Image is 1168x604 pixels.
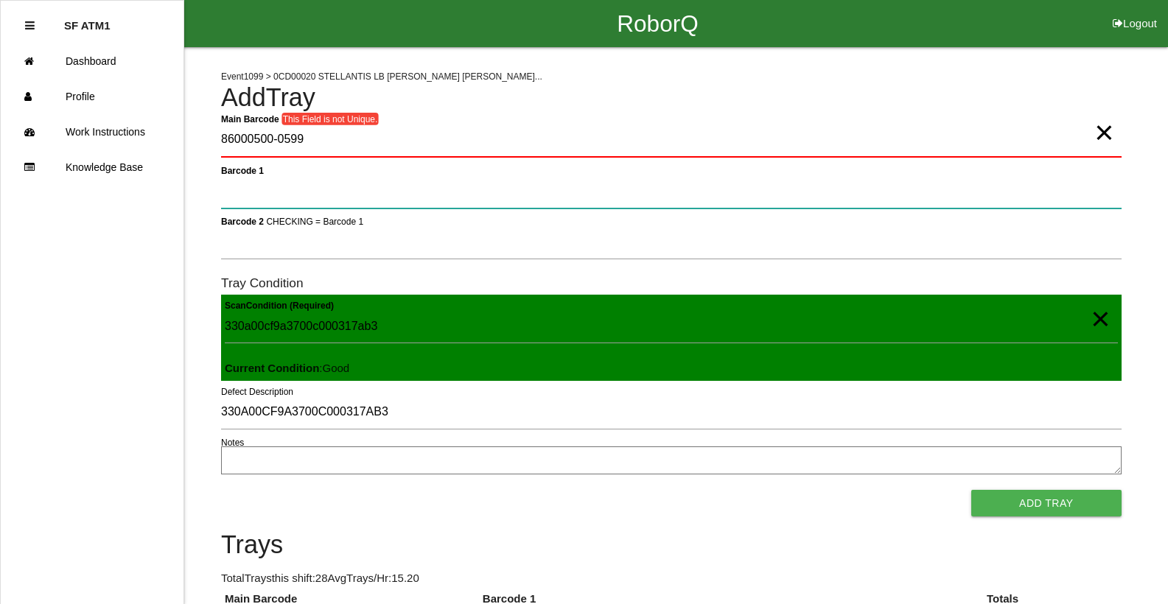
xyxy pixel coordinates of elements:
[1,114,183,150] a: Work Instructions
[1094,103,1113,133] span: Clear Input
[221,84,1122,112] h4: Add Tray
[971,490,1122,516] button: Add Tray
[221,276,1122,290] h6: Tray Condition
[25,8,35,43] div: Close
[1,43,183,79] a: Dashboard
[221,165,264,175] b: Barcode 1
[266,216,363,226] span: CHECKING = Barcode 1
[221,113,279,124] b: Main Barcode
[1091,289,1110,319] span: Clear Input
[225,362,349,374] span: : Good
[221,216,264,226] b: Barcode 2
[64,8,111,32] p: SF ATM1
[221,71,542,82] span: Event 1099 > 0CD00020 STELLANTIS LB [PERSON_NAME] [PERSON_NAME]...
[221,123,1122,158] input: Required
[225,362,319,374] b: Current Condition
[225,301,334,311] b: Scan Condition (Required)
[221,436,244,449] label: Notes
[281,113,379,125] span: This Field is not Unique.
[1,79,183,114] a: Profile
[221,570,1122,587] p: Total Trays this shift: 28 Avg Trays /Hr: 15.20
[221,531,1122,559] h4: Trays
[1,150,183,185] a: Knowledge Base
[221,385,293,398] label: Defect Description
